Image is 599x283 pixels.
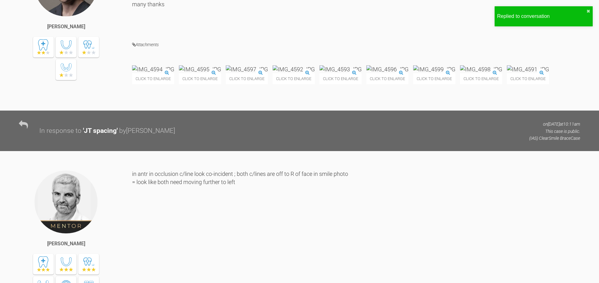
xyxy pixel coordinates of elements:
[39,126,81,136] div: In response to
[413,65,455,73] img: IMG_4599.JPG
[83,126,118,136] div: ' JT spacing '
[226,65,268,73] img: IMG_4597.JPG
[507,73,549,84] span: Click to enlarge
[132,73,174,84] span: Click to enlarge
[497,12,586,20] div: Replied to conversation
[132,41,580,49] h4: Attachments
[179,65,221,73] img: IMG_4595.JPG
[119,126,175,136] div: by [PERSON_NAME]
[319,73,362,84] span: Click to enlarge
[529,135,580,142] p: (IAS) ClearSmile Brace Case
[273,73,315,84] span: Click to enlarge
[47,23,85,31] div: [PERSON_NAME]
[529,121,580,128] p: on [DATE] at 10:11am
[34,170,98,234] img: Ross Hobson
[179,73,221,84] span: Click to enlarge
[460,65,502,73] img: IMG_4598.JPG
[132,65,174,73] img: IMG_4594.JPG
[460,73,502,84] span: Click to enlarge
[529,128,580,135] p: This case is public.
[366,73,408,84] span: Click to enlarge
[319,65,362,73] img: IMG_4593.JPG
[366,65,408,73] img: IMG_4596.JPG
[413,73,455,84] span: Click to enlarge
[226,73,268,84] span: Click to enlarge
[586,9,590,14] button: close
[47,240,85,248] div: [PERSON_NAME]
[507,65,549,73] img: IMG_4591.JPG
[273,65,315,73] img: IMG_4592.JPG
